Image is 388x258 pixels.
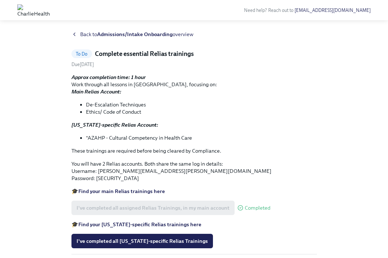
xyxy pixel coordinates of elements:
a: Find your [US_STATE]-specific Relias trainings here [78,221,201,228]
h5: Complete essential Relias trainings [95,49,194,58]
span: Back to overview [80,31,193,38]
span: I've completed all [US_STATE]-specific Relias Trainings [77,237,208,245]
a: [EMAIL_ADDRESS][DOMAIN_NAME] [295,8,371,13]
span: To Do [71,51,92,57]
span: Due [DATE] [71,62,94,67]
a: Back toAdmissions/Intake Onboardingoverview [71,31,317,38]
p: These trainings are required before being cleared by Compliance. [71,147,317,154]
strong: Admissions/Intake Onboarding [97,31,173,38]
li: Ethics/ Code of Conduct [86,108,317,115]
button: I've completed all [US_STATE]-specific Relias Trainings [71,234,213,248]
li: De-Escalation Techniques [86,101,317,108]
p: Work through all lessons in [GEOGRAPHIC_DATA], focusing on: [71,74,317,95]
li: *AZAHP - Cultural Competency in Health Care [86,134,317,141]
p: 🎓 [71,188,317,195]
span: Need help? Reach out to [244,8,371,13]
img: CharlieHealth [17,4,50,16]
span: Completed [245,205,270,211]
p: 🎓 [71,221,317,228]
strong: [US_STATE]-specific Relias Account: [71,122,158,128]
p: You will have 2 Relias accounts. Both share the same log in details: Username: [PERSON_NAME][EMAI... [71,160,317,182]
strong: Main Relias Account: [71,88,121,95]
strong: Approx completion time: 1 hour [71,74,146,80]
a: Find your main Relias trainings here [78,188,165,194]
